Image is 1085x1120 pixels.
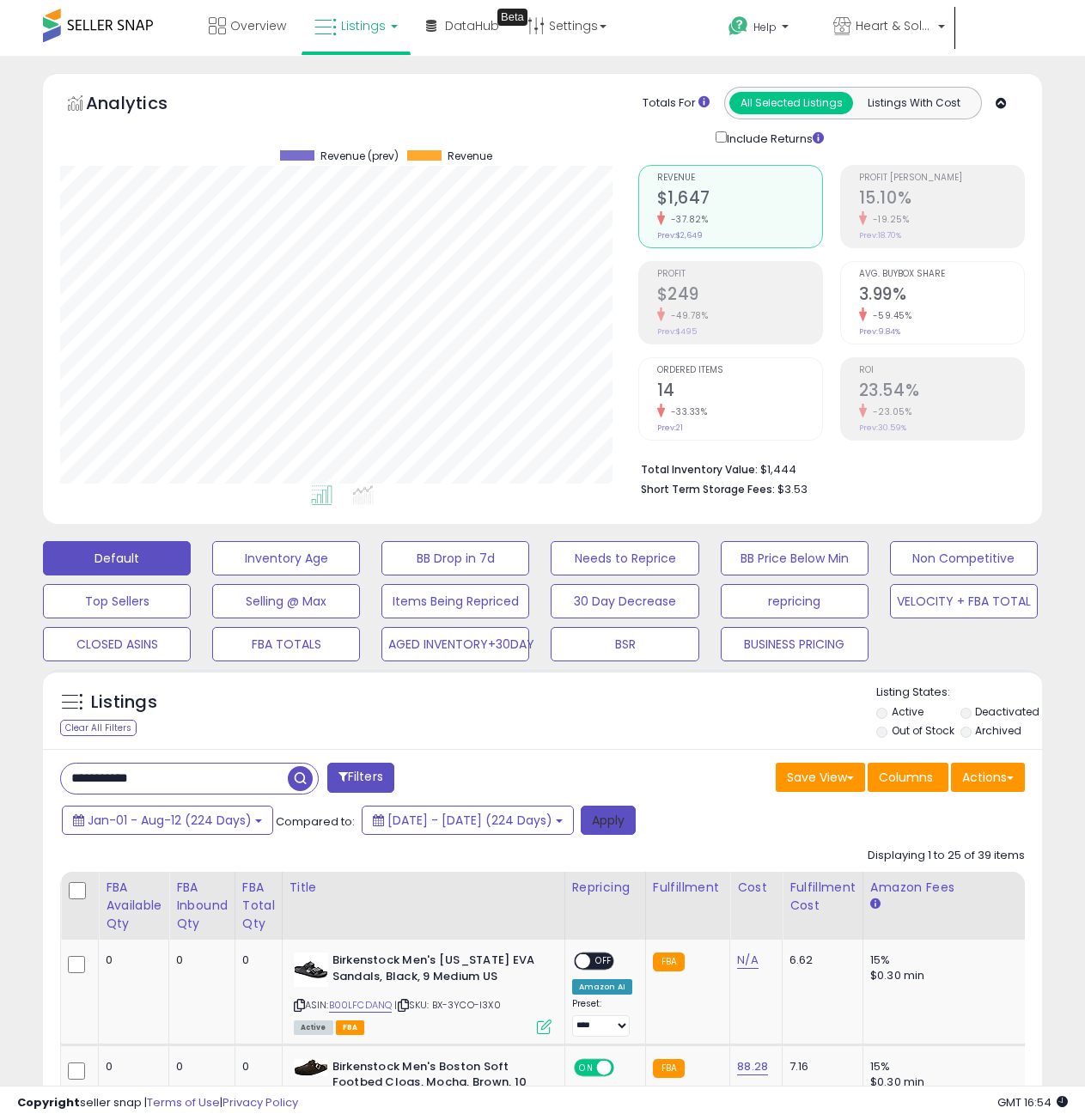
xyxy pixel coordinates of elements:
div: Fulfillment [653,879,722,897]
div: $0.30 min [870,1074,1013,1090]
img: 41vSi0zunLL._SL40_.jpg [294,953,328,987]
div: Amazon Fees [870,879,1019,897]
span: Avg. Buybox Share [859,270,1024,279]
b: Short Term Storage Fees: [641,482,775,496]
label: Archived [975,723,1021,738]
button: Default [43,541,191,575]
b: Birkenstock Men's [US_STATE] EVA Sandals, Black, 9 Medium US [332,953,541,989]
span: Ordered Items [657,366,822,375]
div: Fulfillment Cost [789,879,856,915]
span: Revenue [657,173,822,183]
div: 0 [176,953,222,968]
small: Prev: 9.84% [859,326,900,337]
span: Help [753,20,777,34]
div: Totals For [643,95,710,112]
button: Top Sellers [43,584,191,618]
small: FBA [653,953,685,971]
h2: 3.99% [859,284,1024,307]
button: Items Being Repriced [381,584,529,618]
i: Get Help [728,15,749,37]
div: 15% [870,953,1013,968]
a: Terms of Use [147,1094,220,1111]
button: Needs to Reprice [551,541,698,575]
span: Profit [657,270,822,279]
small: -23.05% [867,405,912,418]
button: [DATE] - [DATE] (224 Days) [362,806,574,835]
b: Total Inventory Value: [641,462,758,477]
span: Revenue [448,150,492,162]
button: Listings With Cost [852,92,976,114]
div: 6.62 [789,953,850,968]
button: BB Price Below Min [721,541,869,575]
span: 2025-08-13 16:54 GMT [997,1094,1068,1111]
div: $0.30 min [870,968,1013,983]
button: Columns [868,763,948,792]
div: 0 [106,1059,155,1074]
div: seller snap | | [17,1095,298,1111]
small: Prev: $495 [657,326,697,337]
b: Birkenstock Men's Boston Soft Footbed Clogs, Mocha, Brown, 10 Medium US [332,1059,541,1111]
button: CLOSED ASINS [43,627,191,661]
small: Amazon Fees. [870,897,881,912]
span: ROI [859,366,1024,375]
a: Privacy Policy [222,1094,298,1111]
button: Filters [327,763,394,793]
a: Help [715,3,818,56]
button: BB Drop in 7d [381,541,529,575]
img: 31GW0iSNyJL._SL40_.jpg [294,1059,328,1076]
div: Amazon AI [572,979,632,995]
small: -37.82% [665,213,709,226]
h5: Analytics [86,91,201,119]
div: Tooltip anchor [497,9,527,26]
button: Selling @ Max [212,584,360,618]
span: ON [576,1060,597,1074]
a: N/A [737,952,758,969]
span: OFF [611,1060,638,1074]
div: FBA Available Qty [106,879,162,933]
button: FBA TOTALS [212,627,360,661]
label: Active [892,704,923,719]
small: -19.25% [867,213,910,226]
p: Listing States: [876,685,1042,701]
div: 0 [242,953,269,968]
button: repricing [721,584,869,618]
div: Clear All Filters [60,720,137,736]
label: Deactivated [975,704,1039,719]
a: 88.28 [737,1058,768,1075]
span: Compared to: [276,813,355,830]
small: -49.78% [665,309,709,322]
span: DataHub [445,17,499,34]
div: 0 [106,953,155,968]
h2: $249 [657,284,822,307]
span: Profit [PERSON_NAME] [859,173,1024,183]
div: ASIN: [294,953,552,1032]
div: 0 [176,1059,222,1074]
button: BUSINESS PRICING [721,627,869,661]
button: AGED INVENTORY+30DAY [381,627,529,661]
span: Revenue (prev) [320,150,399,162]
span: Listings [341,17,386,34]
span: FBA [336,1020,365,1035]
small: -33.33% [665,405,708,418]
div: 7.16 [789,1059,850,1074]
div: Preset: [572,998,632,1037]
button: VELOCITY + FBA TOTAL [890,584,1038,618]
div: 0 [242,1059,269,1074]
label: Out of Stock [892,723,954,738]
h2: 14 [657,380,822,404]
li: $1,444 [641,458,1012,478]
div: Title [290,879,558,897]
span: Heart & Sole Trading [856,17,933,34]
div: Repricing [572,879,638,897]
strong: Copyright [17,1094,80,1111]
h2: 15.10% [859,188,1024,211]
span: Jan-01 - Aug-12 (224 Days) [88,812,252,829]
div: FBA Total Qty [242,879,275,933]
span: Overview [230,17,286,34]
button: Actions [951,763,1025,792]
small: Prev: 18.70% [859,230,901,240]
span: All listings currently available for purchase on Amazon [294,1020,333,1035]
span: OFF [590,954,618,969]
span: $3.53 [777,481,808,497]
button: Apply [581,806,636,835]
